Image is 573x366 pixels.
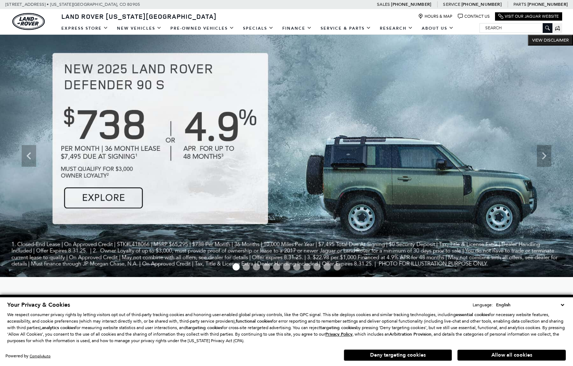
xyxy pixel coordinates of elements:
a: Privacy Policy [325,332,352,337]
a: [PHONE_NUMBER] [391,1,431,7]
span: Land Rover [US_STATE][GEOGRAPHIC_DATA] [61,12,217,21]
a: ComplyAuto [30,354,51,358]
span: Go to slide 1 [233,263,240,271]
span: Go to slide 7 [293,263,300,271]
select: Language Select [494,301,566,308]
a: Specials [239,22,278,35]
span: Service [443,2,460,7]
a: EXPRESS STORE [57,22,113,35]
strong: targeting cookies [186,325,222,331]
span: Go to slide 5 [273,263,280,271]
div: Previous [22,145,36,167]
strong: targeting cookies [320,325,356,331]
div: Next [537,145,551,167]
strong: essential cookies [456,312,489,318]
span: Go to slide 10 [324,263,331,271]
span: Go to slide 6 [283,263,290,271]
a: Service & Parts [316,22,376,35]
span: Go to slide 8 [303,263,311,271]
button: Deny targeting cookies [344,349,452,361]
img: Land Rover [12,13,45,30]
span: Go to slide 2 [243,263,250,271]
a: About Us [417,22,458,35]
span: Sales [377,2,390,7]
input: Search [480,24,552,32]
a: Finance [278,22,316,35]
a: [STREET_ADDRESS] • [US_STATE][GEOGRAPHIC_DATA], CO 80905 [5,2,140,7]
button: Allow all cookies [457,350,566,361]
p: We respect consumer privacy rights by letting visitors opt out of third-party tracking cookies an... [7,311,566,344]
strong: Arbitration Provision [389,331,431,337]
a: [PHONE_NUMBER] [461,1,502,7]
a: Research [376,22,417,35]
span: Go to slide 9 [313,263,321,271]
span: Go to slide 11 [334,263,341,271]
button: VIEW DISCLAIMER [528,35,573,46]
u: Privacy Policy [325,331,352,337]
a: Contact Us [458,14,490,19]
a: Hours & Map [418,14,452,19]
a: New Vehicles [113,22,166,35]
a: Visit Our Jaguar Website [498,14,559,19]
nav: Main Navigation [57,22,458,35]
span: Your Privacy & Cookies [7,301,70,309]
span: Go to slide 4 [263,263,270,271]
a: Land Rover [US_STATE][GEOGRAPHIC_DATA] [57,12,221,21]
span: Parts [513,2,526,7]
a: Pre-Owned Vehicles [166,22,239,35]
a: land-rover [12,13,45,30]
span: VIEW DISCLAIMER [532,37,569,43]
a: [PHONE_NUMBER] [528,1,568,7]
strong: functional cookies [236,318,272,324]
div: Language: [473,303,493,307]
span: Go to slide 3 [253,263,260,271]
div: Powered by [5,354,51,358]
strong: analytics cookies [42,325,75,331]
